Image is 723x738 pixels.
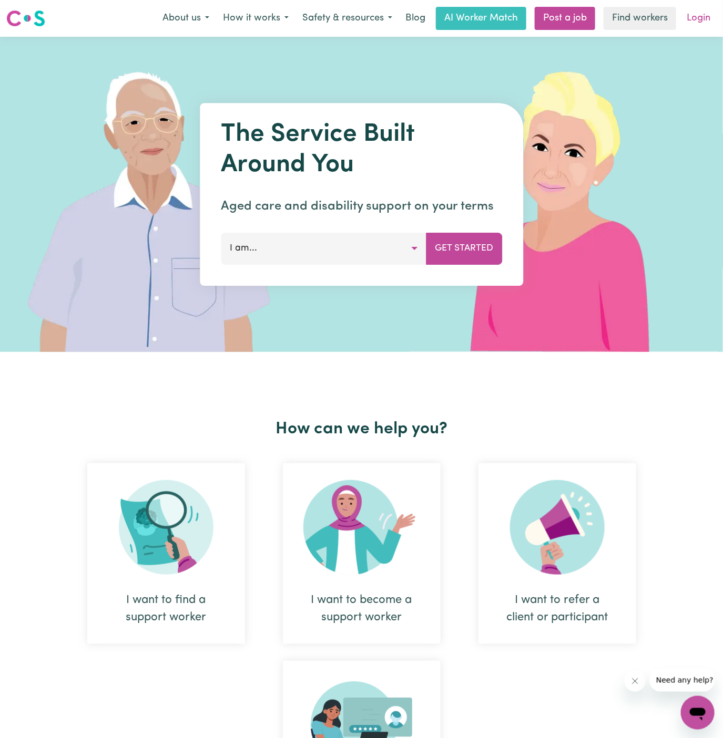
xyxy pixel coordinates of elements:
[303,480,420,575] img: Become Worker
[625,671,646,692] iframe: Close message
[68,419,655,439] h2: How can we help you?
[216,7,296,29] button: How it works
[436,7,526,30] a: AI Worker Match
[156,7,216,29] button: About us
[504,591,611,626] div: I want to refer a client or participant
[283,463,441,644] div: I want to become a support worker
[535,7,595,30] a: Post a job
[681,696,715,730] iframe: Button to launch messaging window
[478,463,636,644] div: I want to refer a client or participant
[87,463,245,644] div: I want to find a support worker
[113,591,220,626] div: I want to find a support worker
[6,6,45,30] a: Careseekers logo
[308,591,415,626] div: I want to become a support worker
[680,7,717,30] a: Login
[221,197,502,216] p: Aged care and disability support on your terms
[650,669,715,692] iframe: Message from company
[6,9,45,28] img: Careseekers logo
[604,7,676,30] a: Find workers
[426,233,502,264] button: Get Started
[221,233,426,264] button: I am...
[296,7,399,29] button: Safety & resources
[510,480,605,575] img: Refer
[399,7,432,30] a: Blog
[221,120,502,180] h1: The Service Built Around You
[119,480,213,575] img: Search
